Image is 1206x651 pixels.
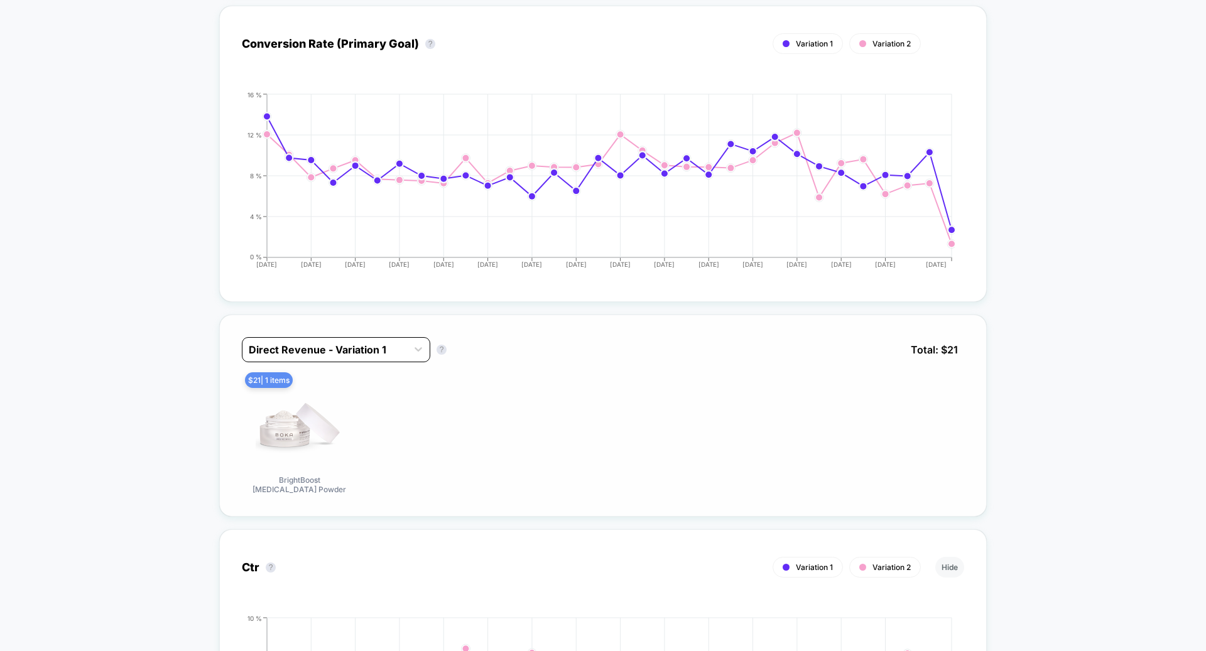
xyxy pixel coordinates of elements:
tspan: [DATE] [389,261,410,268]
span: Variation 2 [872,39,911,48]
span: Total: $ 21 [905,337,964,362]
tspan: [DATE] [831,261,852,268]
tspan: [DATE] [477,261,498,268]
tspan: [DATE] [301,261,322,268]
button: ? [437,345,447,355]
tspan: 0 % [250,253,262,261]
tspan: [DATE] [566,261,587,268]
button: ? [425,39,435,49]
tspan: 4 % [250,212,262,220]
tspan: [DATE] [786,261,807,268]
button: ? [266,562,276,573]
tspan: [DATE] [610,261,631,268]
span: $ 21 | 1 items [245,372,293,388]
tspan: 12 % [247,131,262,138]
span: Variation 1 [796,562,833,572]
tspan: [DATE] [698,261,719,268]
tspan: [DATE] [433,261,454,268]
tspan: 8 % [250,171,262,179]
div: CONVERSION_RATE [229,91,952,279]
tspan: [DATE] [926,261,947,268]
img: BrightBoost Whitening Powder [256,381,344,469]
tspan: 16 % [247,90,262,98]
tspan: [DATE] [256,261,277,268]
tspan: [DATE] [521,261,542,268]
button: Hide [935,557,964,578]
tspan: 10 % [247,614,262,621]
tspan: [DATE] [654,261,675,268]
span: BrightBoost [MEDICAL_DATA] Powder [253,475,347,494]
span: Variation 2 [872,562,911,572]
tspan: [DATE] [875,261,896,268]
span: Variation 1 [796,39,833,48]
tspan: [DATE] [742,261,763,268]
tspan: [DATE] [345,261,366,268]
